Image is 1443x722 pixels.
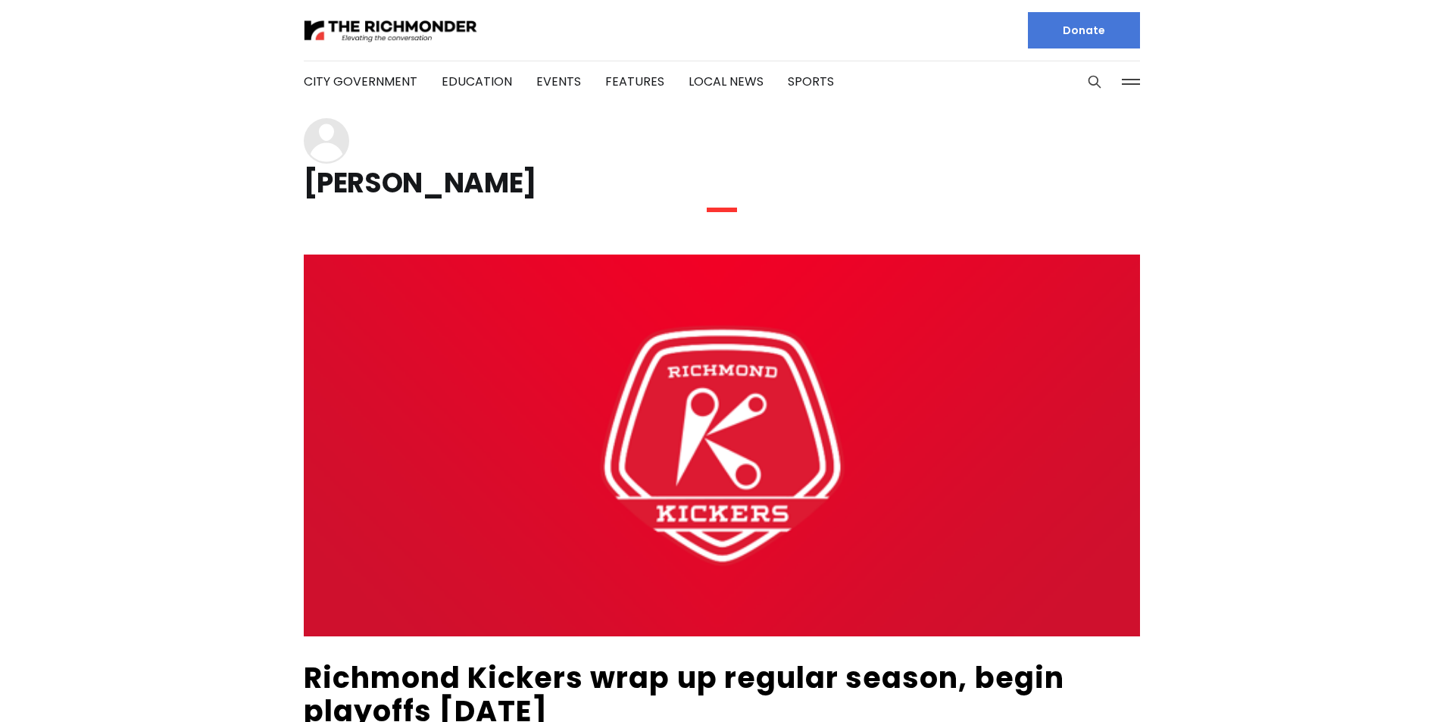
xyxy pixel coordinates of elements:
[788,73,834,90] a: Sports
[689,73,764,90] a: Local News
[304,17,478,44] img: The Richmonder
[304,73,417,90] a: City Government
[536,73,581,90] a: Events
[1315,648,1443,722] iframe: portal-trigger
[442,73,512,90] a: Education
[605,73,664,90] a: Features
[1083,70,1106,93] button: Search this site
[1028,12,1140,48] a: Donate
[304,171,1140,195] h1: [PERSON_NAME]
